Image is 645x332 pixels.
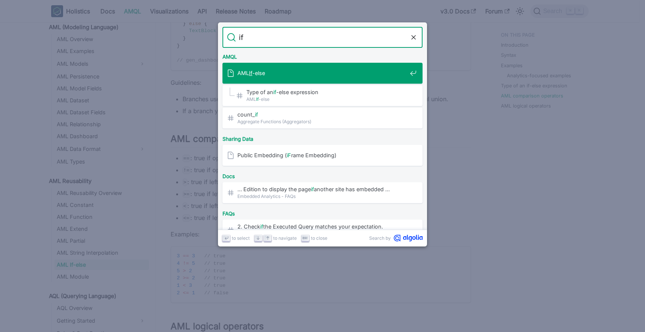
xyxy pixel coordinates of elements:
span: Search by [369,235,391,242]
a: AMLIf-else [222,63,423,84]
mark: if [260,223,263,230]
mark: If [249,70,252,76]
button: Clear the query [409,33,418,42]
a: 2. Checkifthe Executed Query matches your expectation.​Data Reporting Troubleshoot [222,220,423,241]
div: AMQL [221,48,424,63]
svg: Algolia [394,235,423,242]
span: 2. Check the Executed Query matches your expectation.​ [237,223,407,230]
svg: Arrow up [265,235,271,241]
span: to navigate [273,235,297,242]
span: count_ ​ [237,111,407,118]
span: to close [311,235,327,242]
input: Search docs [236,27,409,48]
span: AML -else [246,96,407,103]
mark: if [311,186,314,192]
mark: if [273,89,276,95]
a: Public Embedding (iFrame Embedding) [222,145,423,166]
mark: If [256,96,259,102]
div: FAQs [221,205,424,220]
svg: Enter key [224,235,229,241]
div: Docs [221,167,424,182]
span: Aggregate Functions (Aggregators) [237,118,407,125]
span: Embedded Analytics - FAQs [237,193,407,200]
span: to select [232,235,250,242]
span: … Edition to display the page another site has embedded … [237,186,407,193]
a: count_if​Aggregate Functions (Aggregators) [222,108,423,128]
span: AML -else [237,69,407,77]
a: Search byAlgolia [369,235,423,242]
span: Type of an -else expression​ [246,89,407,96]
mark: iF [287,152,291,158]
svg: Arrow down [255,235,261,241]
mark: if [255,111,258,118]
span: Public Embedding ( rame Embedding) [237,152,407,159]
a: Type of anif-else expression​AMLIf-else [222,85,423,106]
div: Sharing Data [221,130,424,145]
svg: Escape key [302,235,308,241]
a: … Edition to display the pageifanother site has embedded …Embedded Analytics - FAQs [222,182,423,203]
